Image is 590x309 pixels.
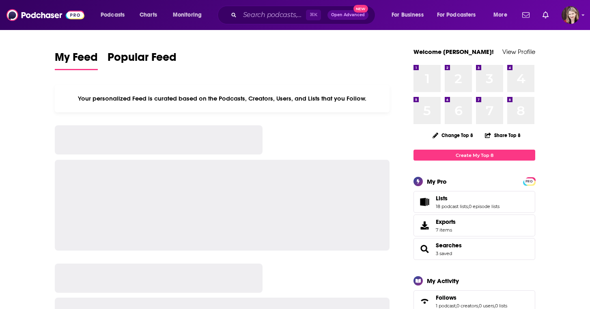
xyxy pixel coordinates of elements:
[436,294,507,301] a: Follows
[427,178,447,185] div: My Pro
[392,9,424,21] span: For Business
[494,303,495,309] span: ,
[101,9,125,21] span: Podcasts
[306,10,321,20] span: ⌘ K
[495,303,507,309] a: 0 lists
[562,6,579,24] img: User Profile
[55,85,390,112] div: Your personalized Feed is curated based on the Podcasts, Creators, Users, and Lists that you Follow.
[108,50,177,69] span: Popular Feed
[524,178,534,184] a: PRO
[478,303,479,309] span: ,
[456,303,478,309] a: 0 creators
[484,127,521,143] button: Share Top 8
[327,10,368,20] button: Open AdvancedNew
[413,150,535,161] a: Create My Top 8
[436,195,448,202] span: Lists
[413,238,535,260] span: Searches
[468,204,469,209] span: ,
[413,215,535,236] a: Exports
[436,218,456,225] span: Exports
[413,48,494,56] a: Welcome [PERSON_NAME]!
[6,7,84,23] img: Podchaser - Follow, Share and Rate Podcasts
[416,296,433,307] a: Follows
[225,6,383,24] div: Search podcasts, credits, & more...
[134,9,162,21] a: Charts
[562,6,579,24] span: Logged in as galaxygirl
[488,9,517,21] button: open menu
[519,8,533,22] a: Show notifications dropdown
[436,227,456,233] span: 7 items
[436,195,500,202] a: Lists
[416,196,433,208] a: Lists
[562,6,579,24] button: Show profile menu
[140,9,157,21] span: Charts
[437,9,476,21] span: For Podcasters
[479,303,494,309] a: 0 users
[386,9,434,21] button: open menu
[167,9,212,21] button: open menu
[240,9,306,21] input: Search podcasts, credits, & more...
[524,178,534,185] span: PRO
[331,13,365,17] span: Open Advanced
[428,130,478,140] button: Change Top 8
[55,50,98,70] a: My Feed
[55,50,98,69] span: My Feed
[413,191,535,213] span: Lists
[416,243,433,255] a: Searches
[108,50,177,70] a: Popular Feed
[416,220,433,231] span: Exports
[432,9,488,21] button: open menu
[493,9,507,21] span: More
[353,5,368,13] span: New
[436,294,456,301] span: Follows
[502,48,535,56] a: View Profile
[436,251,452,256] a: 3 saved
[436,204,468,209] a: 18 podcast lists
[469,204,500,209] a: 0 episode lists
[456,303,456,309] span: ,
[95,9,135,21] button: open menu
[539,8,552,22] a: Show notifications dropdown
[436,242,462,249] a: Searches
[436,303,456,309] a: 1 podcast
[427,277,459,285] div: My Activity
[173,9,202,21] span: Monitoring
